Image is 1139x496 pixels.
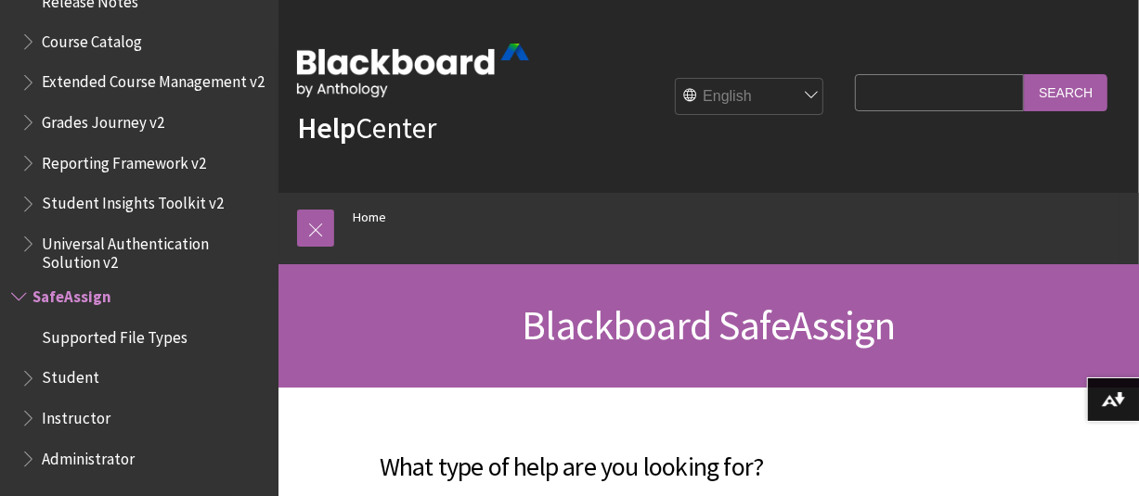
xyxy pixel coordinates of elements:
span: Reporting Framework v2 [42,148,206,173]
span: SafeAssign [32,282,111,307]
span: Instructor [42,403,110,428]
select: Site Language Selector [676,79,824,116]
strong: Help [297,109,356,146]
span: Grades Journey v2 [42,108,164,133]
span: Extended Course Management v2 [42,68,265,93]
span: Student [42,363,99,388]
h2: What type of help are you looking for? [297,425,846,486]
span: Student Insights Toolkit v2 [42,189,224,214]
span: Course Catalog [42,27,142,52]
span: Universal Authentication Solution v2 [42,229,265,273]
input: Search [1024,74,1107,110]
img: Blackboard by Anthology [297,44,529,97]
span: Supported File Types [42,323,188,348]
a: HelpCenter [297,109,436,146]
nav: Book outline for Blackboard SafeAssign [11,282,267,475]
a: Home [353,206,386,229]
span: Blackboard SafeAssign [522,299,895,350]
span: Administrator [42,444,135,469]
